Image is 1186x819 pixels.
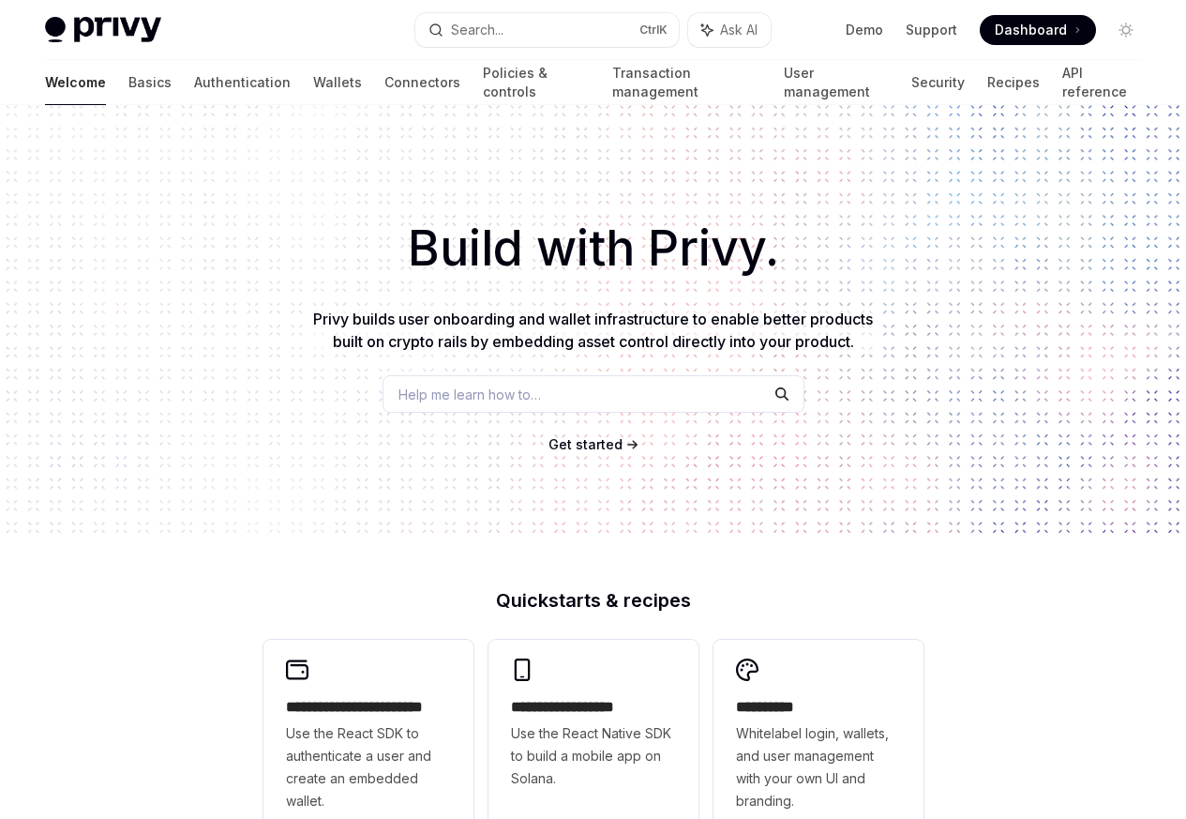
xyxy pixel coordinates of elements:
button: Search...CtrlK [415,13,679,47]
span: Ask AI [720,21,758,39]
span: Dashboard [995,21,1067,39]
span: Use the React SDK to authenticate a user and create an embedded wallet. [286,722,451,812]
span: Ctrl K [639,23,668,38]
img: light logo [45,17,161,43]
h2: Quickstarts & recipes [263,591,923,610]
a: Authentication [194,60,291,105]
button: Ask AI [688,13,771,47]
span: Whitelabel login, wallets, and user management with your own UI and branding. [736,722,901,812]
span: Help me learn how to… [398,385,541,404]
a: Dashboard [980,15,1096,45]
a: Wallets [313,60,362,105]
a: Connectors [384,60,460,105]
h1: Build with Privy. [30,212,1156,285]
a: Recipes [987,60,1040,105]
a: Demo [846,21,883,39]
span: Get started [548,436,623,452]
span: Privy builds user onboarding and wallet infrastructure to enable better products built on crypto ... [313,310,873,351]
a: Basics [128,60,172,105]
a: Support [906,21,957,39]
a: Security [911,60,965,105]
a: Get started [548,435,623,454]
a: Policies & controls [483,60,590,105]
a: API reference [1062,60,1141,105]
a: User management [784,60,890,105]
button: Toggle dark mode [1111,15,1141,45]
div: Search... [451,19,503,41]
span: Use the React Native SDK to build a mobile app on Solana. [511,722,676,790]
a: Welcome [45,60,106,105]
a: Transaction management [612,60,760,105]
